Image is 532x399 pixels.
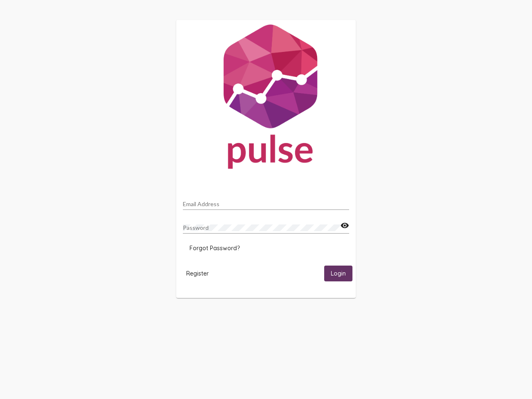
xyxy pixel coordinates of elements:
[183,241,246,256] button: Forgot Password?
[340,221,349,231] mat-icon: visibility
[186,270,209,277] span: Register
[190,244,240,252] span: Forgot Password?
[180,266,215,281] button: Register
[176,20,356,177] img: Pulse For Good Logo
[331,270,346,278] span: Login
[324,266,352,281] button: Login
